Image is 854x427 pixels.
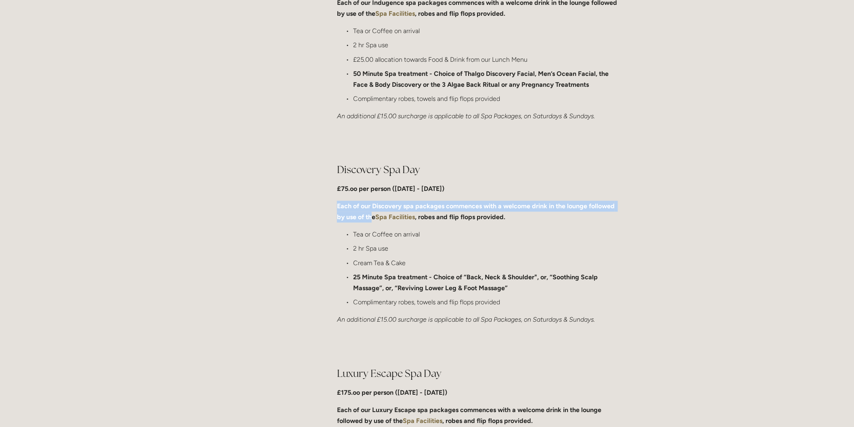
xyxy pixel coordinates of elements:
[353,229,620,240] p: Tea or Coffee on arrival
[415,10,505,17] strong: , robes and flip flops provided.
[353,258,620,269] p: Cream Tea & Cake
[353,25,620,36] p: Tea or Coffee on arrival
[375,213,415,221] a: Spa Facilities
[353,297,620,308] p: Complimentary robes, towels and flip flops provided
[337,163,620,177] h2: Discovery Spa Day
[415,213,505,221] strong: , robes and flip flops provided.
[337,389,447,397] strong: £175.oo per person ([DATE] - [DATE])
[337,316,595,324] em: An additional £15.00 surcharge is applicable to all Spa Packages, on Saturdays & Sundays.
[353,243,620,254] p: 2 hr Spa use
[442,417,533,425] strong: , robes and flip flops provided.
[353,274,599,292] strong: 25 Minute Spa treatment - Choice of “Back, Neck & Shoulder", or, “Soothing Scalp Massage”, or, “R...
[337,112,595,120] em: An additional £15.00 surcharge is applicable to all Spa Packages, on Saturdays & Sundays.
[353,70,610,88] strong: 50 Minute Spa treatment - Choice of Thalgo Discovery Facial, Men’s Ocean Facial, the Face & Body ...
[337,203,616,221] strong: Each of our Discovery spa packages commences with a welcome drink in the lounge followed by use o...
[337,367,620,381] h2: Luxury Escape Spa Day
[375,10,415,17] a: Spa Facilities
[337,406,603,425] strong: Each of our Luxury Escape spa packages commences with a welcome drink in the lounge followed by u...
[403,417,442,425] a: Spa Facilities
[353,40,620,50] p: 2 hr Spa use
[353,54,620,65] p: £25.00 allocation towards Food & Drink from our Lunch Menu
[353,93,620,104] p: Complimentary robes, towels and flip flops provided
[337,185,444,193] strong: £75.oo per person ([DATE] - [DATE])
